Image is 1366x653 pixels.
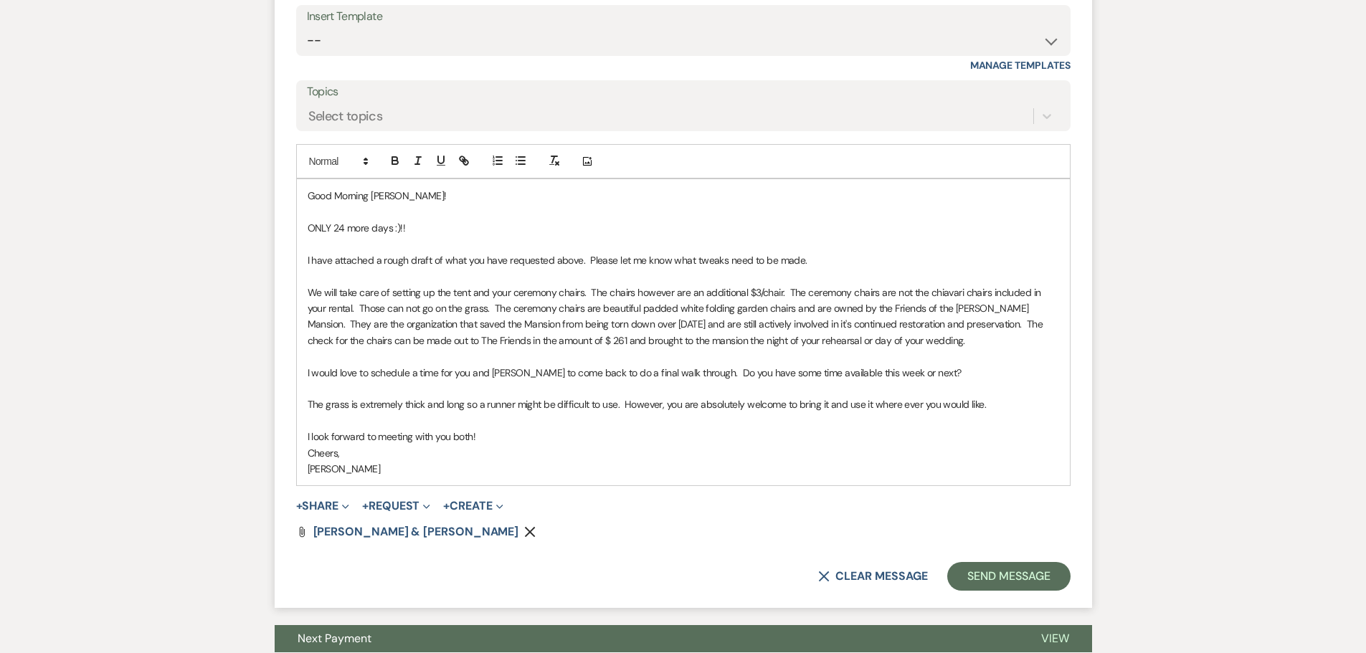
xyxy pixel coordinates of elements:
p: [PERSON_NAME] [308,461,1059,477]
span: + [362,500,369,512]
a: Manage Templates [970,59,1071,72]
a: [PERSON_NAME] & [PERSON_NAME] [313,526,519,538]
p: Good Morning [PERSON_NAME]! [308,188,1059,204]
span: + [443,500,450,512]
button: Share [296,500,350,512]
p: I have attached a rough draft of what you have requested above. Please let me know what tweaks ne... [308,252,1059,268]
span: + [296,500,303,512]
span: Next Payment [298,631,371,646]
button: Request [362,500,430,512]
div: Select topics [308,107,383,126]
button: Create [443,500,503,512]
p: The grass is extremely thick and long so a runner might be difficult to use. However, you are abs... [308,396,1059,412]
p: ONLY 24 more days :)!! [308,220,1059,236]
div: Insert Template [307,6,1060,27]
button: Clear message [818,571,927,582]
label: Topics [307,82,1060,103]
p: Cheers, [308,445,1059,461]
button: Send Message [947,562,1070,591]
p: I would love to schedule a time for you and [PERSON_NAME] to come back to do a final walk through... [308,365,1059,381]
button: Next Payment [275,625,1018,652]
span: [PERSON_NAME] & [PERSON_NAME] [313,524,519,539]
span: View [1041,631,1069,646]
p: We will take care of setting up the tent and your ceremony chairs. The chairs however are an addi... [308,285,1059,349]
button: View [1018,625,1092,652]
p: I look forward to meeting with you both! [308,429,1059,444]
